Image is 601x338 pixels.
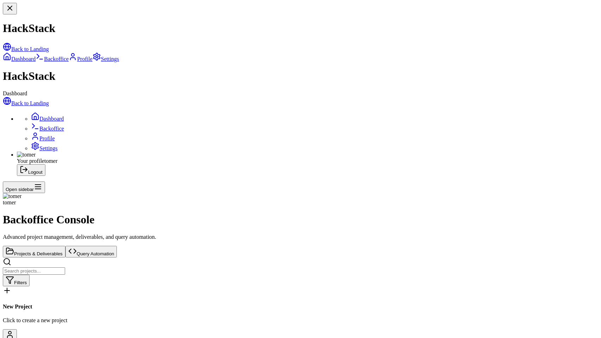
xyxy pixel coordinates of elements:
[3,317,598,324] p: Click to create a new project
[17,152,36,158] img: tomer
[6,187,34,192] span: Open sidebar
[17,158,44,164] span: Your profile
[93,56,119,62] a: Settings
[69,56,93,62] a: Profile
[31,126,64,132] a: Backoffice
[31,116,64,122] a: Dashboard
[17,164,45,176] button: Logout
[3,234,598,240] p: Advanced project management, deliverables, and query automation.
[44,158,57,164] span: tomer
[3,199,16,205] span: tomer
[31,145,58,151] a: Settings
[3,193,21,199] img: tomer
[3,46,49,52] a: Back to Landing
[36,56,69,62] a: Backoffice
[3,246,65,257] button: Projects & Deliverables
[3,22,598,35] h1: HackStack
[3,181,45,193] button: Open sidebar
[3,90,27,96] span: Dashboard
[3,100,49,106] a: Back to Landing
[3,304,598,310] h4: New Project
[3,70,598,83] h1: HackStack
[3,213,598,226] h1: Backoffice Console
[31,135,55,141] a: Profile
[65,246,117,257] button: Query Automation
[3,267,65,275] input: Search projects...
[3,56,36,62] a: Dashboard
[3,275,30,286] button: Filters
